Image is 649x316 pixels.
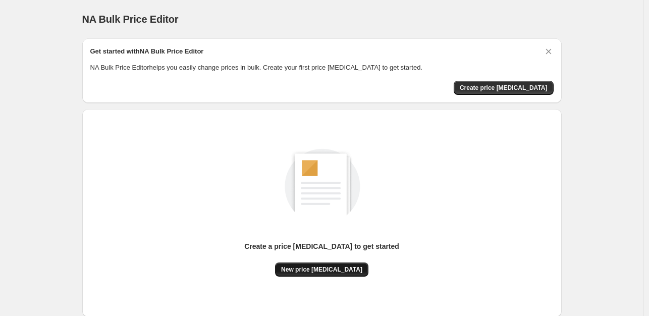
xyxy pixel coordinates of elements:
[82,14,179,25] span: NA Bulk Price Editor
[275,262,368,277] button: New price [MEDICAL_DATA]
[244,241,399,251] p: Create a price [MEDICAL_DATA] to get started
[90,63,554,73] p: NA Bulk Price Editor helps you easily change prices in bulk. Create your first price [MEDICAL_DAT...
[454,81,554,95] button: Create price change job
[281,266,362,274] span: New price [MEDICAL_DATA]
[544,46,554,57] button: Dismiss card
[90,46,204,57] h2: Get started with NA Bulk Price Editor
[460,84,548,92] span: Create price [MEDICAL_DATA]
